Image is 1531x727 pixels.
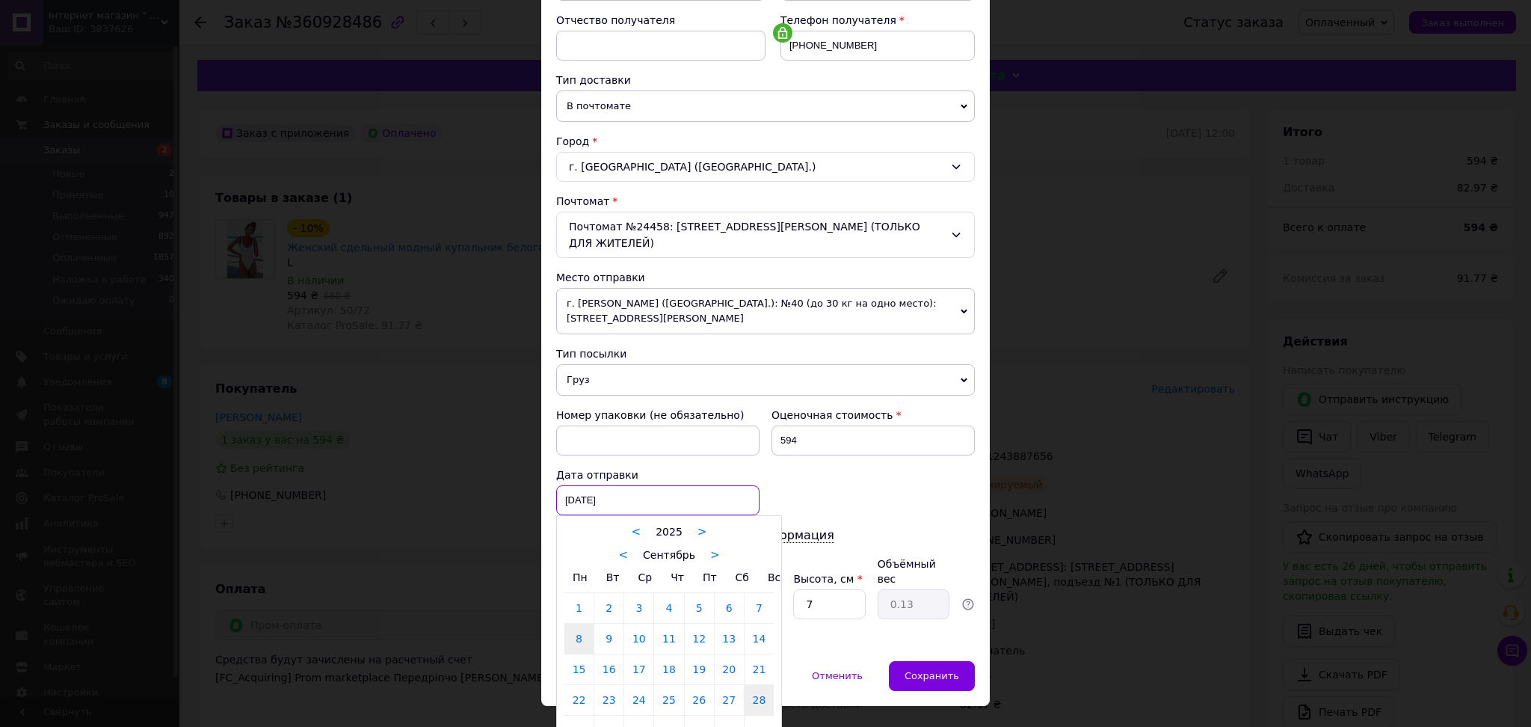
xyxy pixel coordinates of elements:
a: 1 [564,593,594,623]
span: Сентябрь [643,549,695,561]
a: > [710,548,720,562]
span: Сохранить [905,670,959,681]
a: 19 [685,654,714,684]
a: 7 [745,593,774,623]
span: Отменить [812,670,863,681]
a: 25 [654,685,683,715]
span: 2025 [656,526,683,538]
span: Вс [768,571,780,583]
a: < [632,525,641,539]
span: Чт [671,571,684,583]
a: 11 [654,624,683,654]
a: 28 [745,685,774,715]
a: 14 [745,624,774,654]
a: 18 [654,654,683,684]
span: Пн [573,571,588,583]
a: 8 [564,624,594,654]
a: 2 [594,593,623,623]
a: 15 [564,654,594,684]
a: 13 [715,624,744,654]
a: 27 [715,685,744,715]
a: 12 [685,624,714,654]
span: Пт [703,571,717,583]
a: 6 [715,593,744,623]
a: 9 [594,624,623,654]
a: 4 [654,593,683,623]
a: 17 [624,654,653,684]
a: 16 [594,654,623,684]
a: > [697,525,707,539]
a: 23 [594,685,623,715]
a: < [618,548,628,562]
a: 20 [715,654,744,684]
span: Ср [638,571,652,583]
span: Вт [606,571,620,583]
a: 21 [745,654,774,684]
span: Сб [736,571,749,583]
a: 3 [624,593,653,623]
a: 5 [685,593,714,623]
a: 24 [624,685,653,715]
a: 26 [685,685,714,715]
a: 10 [624,624,653,654]
a: 22 [564,685,594,715]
